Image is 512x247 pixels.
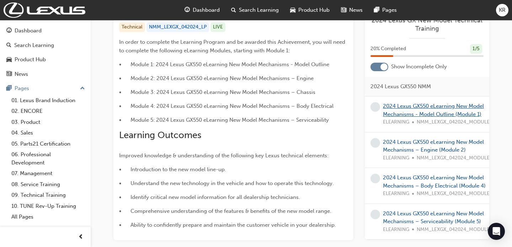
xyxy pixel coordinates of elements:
span: learningRecordVerb_NONE-icon [370,210,380,219]
div: NMM_LEXGX_042024_LP [146,22,209,32]
span: news-icon [6,71,12,78]
span: • Introduction to the new model line-up. [119,166,226,173]
a: 2024 Lexus GX550 eLearning New Model Mechanisms – Engine (Module 2) [383,139,484,153]
button: Pages [3,82,88,95]
a: 06. Professional Development [9,149,88,168]
a: 2024 Lexus GX New Model Technical Training [370,16,484,32]
img: Trak [4,2,85,18]
span: ELEARNING [383,190,409,198]
span: 2024 Lexus GX550 NMM [370,83,431,91]
div: LIVE [210,22,225,32]
span: • Identify critical new model information for all dealership technicians. [119,194,300,200]
span: Improved knowledge & understanding of the following key Lexus technical elements: [119,152,329,159]
a: guage-iconDashboard [179,3,225,17]
a: search-iconSearch Learning [225,3,284,17]
span: News [349,6,363,14]
a: 2024 Lexus GX550 eLearning New Model Mechanisms - Model Outline (Module 1) [383,103,484,117]
span: ELEARNING [383,118,409,126]
span: NMM_LEXGX_042024_MODULE_5 [417,226,495,234]
span: guage-icon [6,28,12,34]
span: NMM_LEXGX_042024_MODULE_2 [417,154,495,162]
a: 09. Technical Training [9,190,88,201]
a: Dashboard [3,24,88,37]
div: Pages [15,84,29,93]
button: DashboardSearch LearningProduct HubNews [3,23,88,82]
a: 01. Lexus Brand Induction [9,95,88,106]
span: KR [499,6,506,14]
div: 1 / 5 [470,44,482,54]
span: • Comprehensive understanding of the features & benefits of the new model range. [119,208,331,214]
span: up-icon [80,84,85,93]
a: 03. Product [9,117,88,128]
div: Search Learning [14,41,54,49]
span: pages-icon [374,6,379,15]
a: car-iconProduct Hub [284,3,335,17]
span: ELEARNING [383,154,409,162]
span: Pages [382,6,397,14]
a: News [3,68,88,81]
span: news-icon [341,6,346,15]
a: 05. Parts21 Certification [9,138,88,149]
span: car-icon [6,57,12,63]
a: Search Learning [3,39,88,52]
span: NMM_LEXGX_042024_MODULE_4 [417,190,495,198]
span: • Module 3: 2024 Lexus GX550 eLearning New Model Mechanisms – Chassis [119,89,315,95]
a: 2024 Lexus GX550 eLearning New Model Mechanisms – Body Electrical (Module 4) [383,174,486,189]
a: All Pages [9,211,88,222]
span: • Module 1: 2024 Lexus GX550 eLearning New Model Mechanisms - Model Outline [119,61,329,68]
a: pages-iconPages [368,3,402,17]
a: news-iconNews [335,3,368,17]
a: 07. Management [9,168,88,179]
div: Technical [119,22,145,32]
span: • Ability to confidently prepare and maintain the customer vehicle in your dealership. [119,222,336,228]
a: 02. ENCORE [9,106,88,117]
button: KR [496,4,508,16]
span: pages-icon [6,85,12,92]
span: • Module 5: 2024 Lexus GX550 eLearning New Model Mechanisms – Serviceability [119,117,329,123]
span: • Module 4: 2024 Lexus GX550 eLearning New Model Mechanisms – Body Electrical [119,103,334,109]
div: Open Intercom Messenger [488,223,505,240]
a: 2024 Lexus GX550 eLearning New Model Mechanisms – Serviceability (Module 5) [383,210,484,225]
a: 08. Service Training [9,179,88,190]
span: prev-icon [78,233,84,242]
span: search-icon [231,6,236,15]
span: • Understand the new technology in the vehicle and how to operate this technology. [119,180,334,186]
a: 04. Sales [9,127,88,138]
span: learningRecordVerb_NONE-icon [370,102,380,112]
a: Product Hub [3,53,88,66]
a: 10. TUNE Rev-Up Training [9,201,88,212]
span: 20 % Completed [370,45,406,53]
span: learningRecordVerb_NONE-icon [370,138,380,148]
span: guage-icon [185,6,190,15]
span: car-icon [290,6,295,15]
span: In order to complete the Learning Program and be awarded this Achievement, you will need to compl... [119,39,347,54]
span: Learning Outcomes [119,130,201,141]
span: Show Incomplete Only [391,63,447,71]
span: Product Hub [298,6,330,14]
span: ELEARNING [383,226,409,234]
div: Dashboard [15,27,42,35]
div: News [15,70,28,78]
div: Product Hub [15,56,46,64]
span: Dashboard [193,6,220,14]
span: search-icon [6,42,11,49]
span: learningRecordVerb_NONE-icon [370,174,380,183]
span: Search Learning [239,6,279,14]
span: • Module 2: 2024 Lexus GX550 eLearning New Model Mechanisms – Engine [119,75,314,82]
span: NMM_LEXGX_042024_MODULE_1 [417,118,495,126]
